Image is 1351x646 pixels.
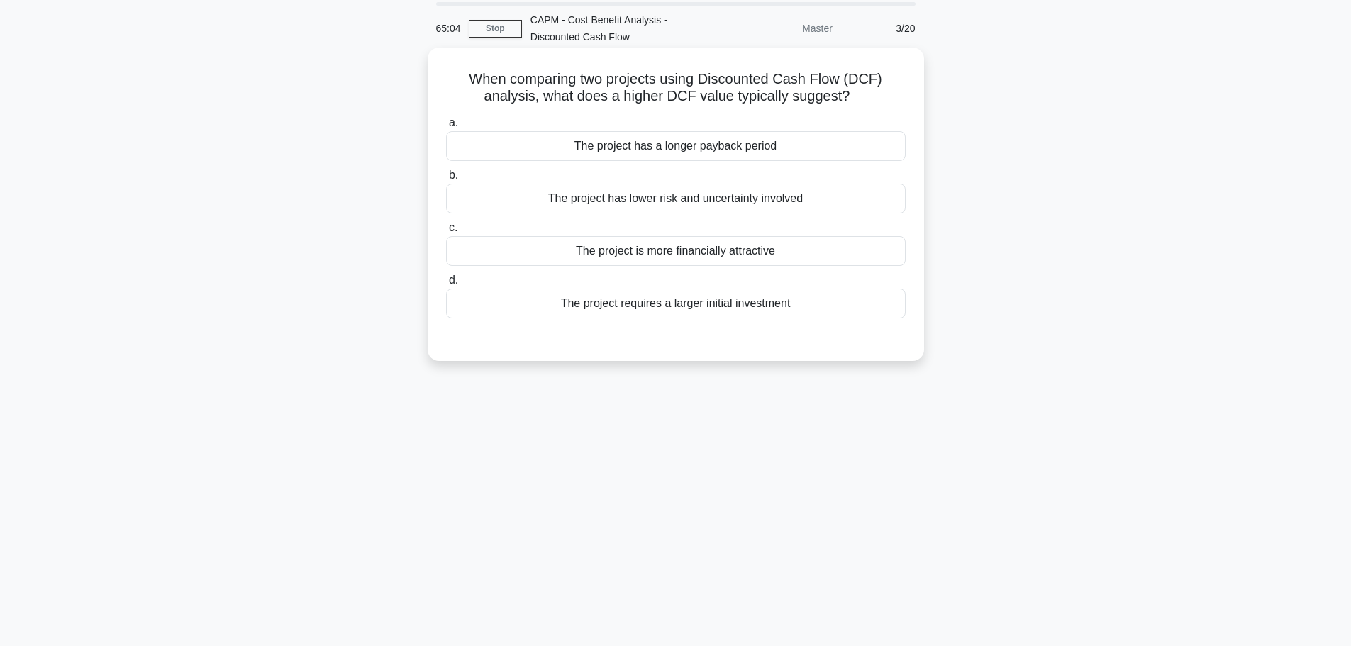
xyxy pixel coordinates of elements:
div: The project has lower risk and uncertainty involved [446,184,906,213]
span: b. [449,169,458,181]
span: c. [449,221,457,233]
div: 3/20 [841,14,924,43]
h5: When comparing two projects using Discounted Cash Flow (DCF) analysis, what does a higher DCF val... [445,70,907,106]
div: The project is more financially attractive [446,236,906,266]
div: The project has a longer payback period [446,131,906,161]
div: CAPM - Cost Benefit Analysis - Discounted Cash Flow [522,6,717,51]
span: a. [449,116,458,128]
div: 65:04 [428,14,469,43]
div: The project requires a larger initial investment [446,289,906,318]
div: Master [717,14,841,43]
span: d. [449,274,458,286]
a: Stop [469,20,522,38]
